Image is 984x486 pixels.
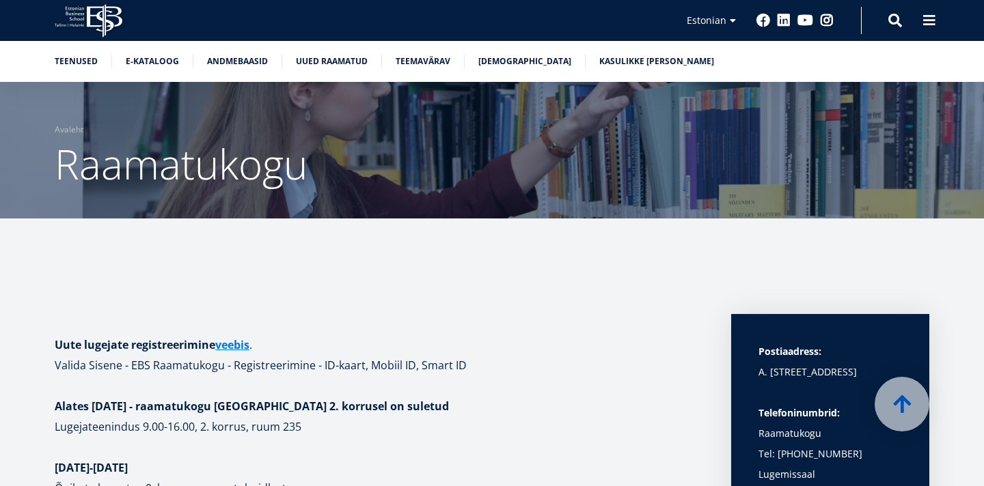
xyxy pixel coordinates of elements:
a: Andmebaasid [207,55,268,68]
strong: Alates [DATE] - raamatukogu [GEOGRAPHIC_DATA] 2. korrusel on suletud [55,399,449,414]
a: E-kataloog [126,55,179,68]
a: Instagram [820,14,834,27]
a: Linkedin [777,14,791,27]
a: Facebook [756,14,770,27]
a: Avaleht [55,123,83,137]
a: veebis [215,334,249,355]
strong: Telefoninumbrid: [758,406,840,419]
span: Raamatukogu [55,136,307,192]
p: Tel: [PHONE_NUMBER] Lugemissaal [758,444,902,485]
a: [DEMOGRAPHIC_DATA] [478,55,571,68]
h1: . Valida Sisene - EBS Raamatukogu - Registreerimine - ID-kaart, Mobiil ID, Smart ID [55,334,704,375]
a: Teenused [55,55,98,68]
a: Kasulikke [PERSON_NAME] [599,55,714,68]
strong: Postiaadress: [758,345,821,358]
p: A. [STREET_ADDRESS] [758,362,902,382]
p: Raamatukogu [758,403,902,444]
strong: Uute lugejate registreerimine [55,337,249,352]
a: Youtube [797,14,813,27]
a: Teemavärav [396,55,450,68]
a: Uued raamatud [296,55,368,68]
strong: [DATE]-[DATE] [55,460,128,475]
p: Lugejateenindus 9.00-16.00, 2. korrus, ruum 235 [55,416,704,437]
